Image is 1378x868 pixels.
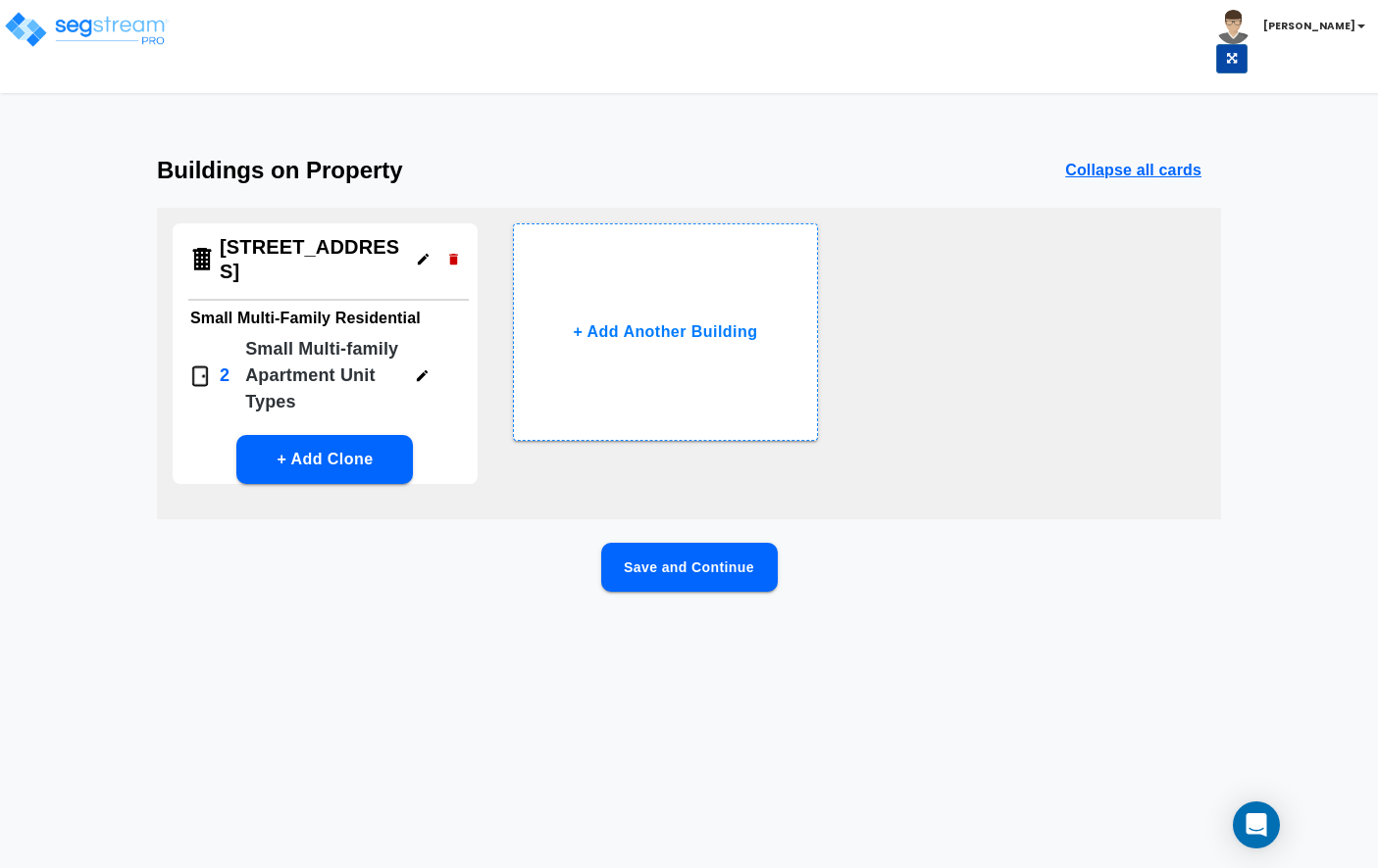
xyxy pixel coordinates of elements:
div: Open Intercom Messenger [1233,801,1280,848]
button: + Add Another Building [513,223,818,441]
h3: Buildings on Property [157,157,403,184]
p: Collapse all cards [1065,159,1201,182]
h6: Small Multi-Family Residential [190,305,460,332]
b: [PERSON_NAME] [1263,19,1355,33]
img: Door Icon [188,364,212,388]
img: Building Icon [188,246,216,273]
p: Small Multi-family Apartment Unit Type s [245,336,399,415]
button: Save and Continue [601,543,778,592]
img: avatar.png [1216,10,1250,44]
p: 2 [220,362,230,389]
img: logo_pro_r.png [3,10,170,49]
button: + Add Clone [236,435,413,484]
h4: [STREET_ADDRESS] [220,235,404,283]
